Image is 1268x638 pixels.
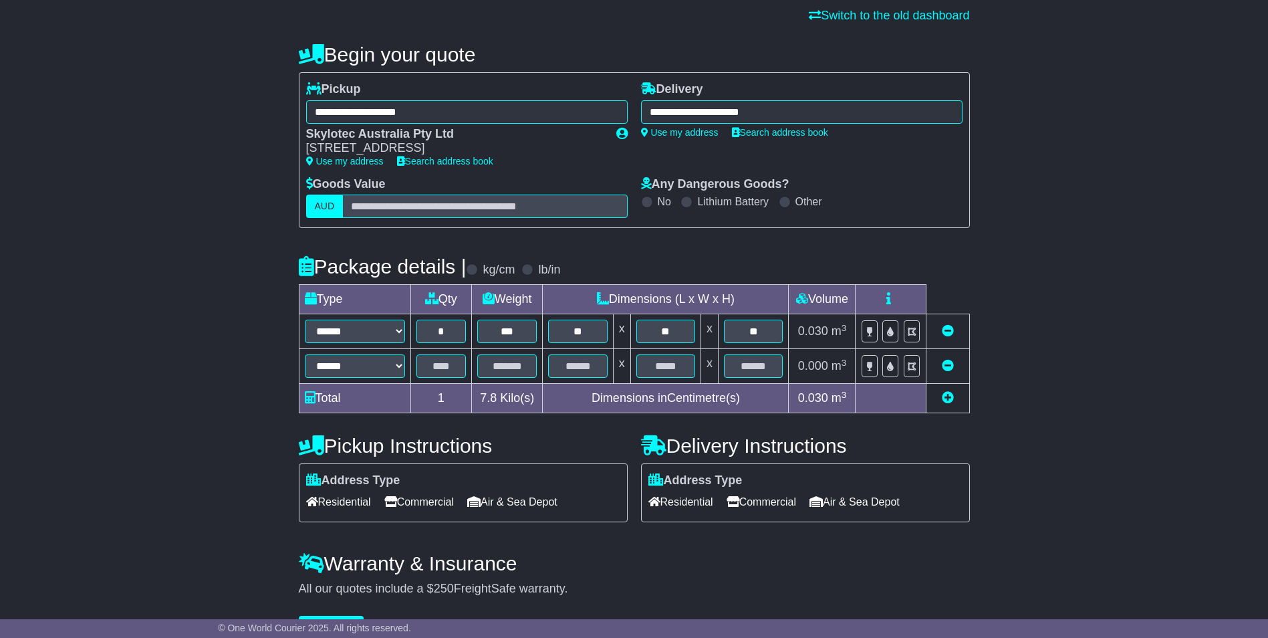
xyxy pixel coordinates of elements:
a: Search address book [397,156,493,167]
span: m [832,391,847,405]
span: 7.8 [480,391,497,405]
td: Volume [789,285,856,314]
label: AUD [306,195,344,218]
label: No [658,195,671,208]
h4: Delivery Instructions [641,435,970,457]
div: All our quotes include a $ FreightSafe warranty. [299,582,970,597]
span: Commercial [384,492,454,512]
td: Total [299,384,410,413]
td: Kilo(s) [472,384,543,413]
span: Residential [648,492,713,512]
span: 0.030 [798,324,828,338]
label: Any Dangerous Goods? [641,177,789,192]
span: m [832,359,847,373]
label: Delivery [641,82,703,97]
span: Air & Sea Depot [467,492,557,512]
a: Remove this item [942,324,954,338]
td: Type [299,285,410,314]
td: 1 [410,384,472,413]
div: [STREET_ADDRESS] [306,141,603,156]
h4: Warranty & Insurance [299,552,970,574]
a: Use my address [306,156,384,167]
a: Remove this item [942,359,954,373]
td: x [701,349,719,384]
td: x [613,349,630,384]
label: Address Type [306,473,400,488]
a: Switch to the old dashboard [809,9,969,22]
td: x [613,314,630,349]
label: kg/cm [483,263,515,278]
sup: 3 [842,358,847,368]
a: Add new item [942,391,954,405]
sup: 3 [842,390,847,400]
h4: Begin your quote [299,43,970,66]
label: Other [795,195,822,208]
td: Dimensions (L x W x H) [543,285,789,314]
span: © One World Courier 2025. All rights reserved. [218,623,411,633]
sup: 3 [842,323,847,333]
h4: Package details | [299,255,467,278]
span: m [832,324,847,338]
label: Address Type [648,473,743,488]
span: 0.000 [798,359,828,373]
a: Use my address [641,127,719,138]
div: Skylotec Australia Pty Ltd [306,127,603,142]
td: Weight [472,285,543,314]
td: Dimensions in Centimetre(s) [543,384,789,413]
a: Search address book [732,127,828,138]
span: Commercial [727,492,796,512]
span: 0.030 [798,391,828,405]
label: Pickup [306,82,361,97]
label: Lithium Battery [697,195,769,208]
td: Qty [410,285,472,314]
span: Residential [306,492,371,512]
span: Air & Sea Depot [809,492,900,512]
span: 250 [434,582,454,595]
label: lb/in [538,263,560,278]
td: x [701,314,719,349]
h4: Pickup Instructions [299,435,628,457]
label: Goods Value [306,177,386,192]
